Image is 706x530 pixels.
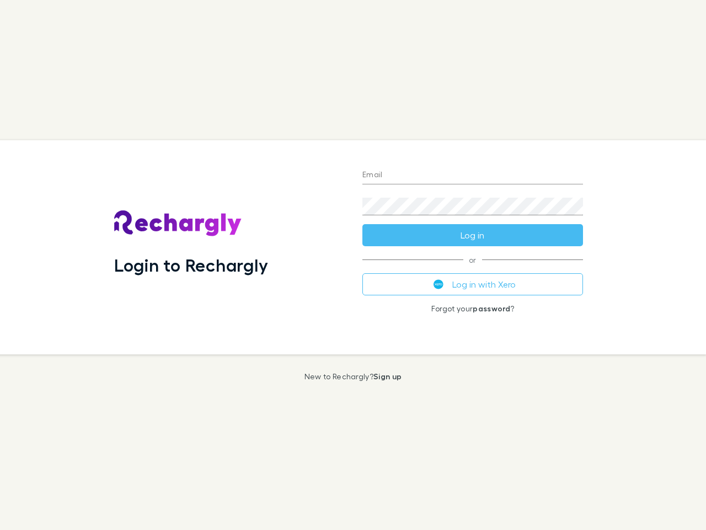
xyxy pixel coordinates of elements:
img: Rechargly's Logo [114,210,242,237]
img: Xero's logo [434,279,443,289]
h1: Login to Rechargly [114,255,268,275]
p: Forgot your ? [362,304,583,313]
a: password [473,304,510,313]
p: New to Rechargly? [304,372,402,381]
button: Log in with Xero [362,273,583,295]
a: Sign up [373,372,402,381]
button: Log in [362,224,583,246]
span: or [362,259,583,260]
